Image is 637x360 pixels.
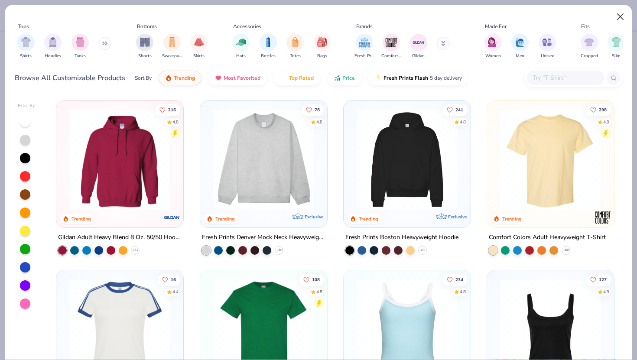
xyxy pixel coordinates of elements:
[44,34,62,59] div: filter for Hoodies
[286,34,304,59] button: filter button
[317,37,327,47] img: Bags Image
[485,53,501,59] span: Women
[314,107,319,112] span: 78
[202,232,325,243] div: Fresh Prints Denver Mock Neck Heavyweight Sweatshirt
[236,53,246,59] span: Hats
[44,34,62,59] button: filter button
[165,75,172,81] img: trending.gif
[155,104,180,116] button: Like
[354,34,374,59] div: filter for Fresh Prints
[172,289,179,295] div: 4.4
[410,34,427,59] button: filter button
[290,53,301,59] span: Totes
[168,107,176,112] span: 216
[190,34,208,59] div: filter for Skirts
[345,232,458,243] div: Fresh Prints Boston Heavyweight Hoodie
[75,37,85,47] img: Tanks Image
[489,232,606,243] div: Comfort Colors Adult Heavyweight T-Shirt
[48,37,58,47] img: Hoodies Image
[581,34,598,59] button: filter button
[18,23,29,30] div: Tops
[65,109,175,210] img: 01756b78-01f6-4cc6-8d8a-3c30c1a0c8ac
[599,278,607,282] span: 127
[603,119,609,125] div: 4.9
[539,34,556,59] button: filter button
[208,71,267,85] button: Most Favorited
[460,119,466,125] div: 4.8
[515,37,525,47] img: Men Image
[385,36,398,49] img: Comfort Colors Image
[586,104,611,116] button: Like
[71,34,89,59] div: filter for Tanks
[135,74,152,82] div: Sort By
[224,75,260,81] span: Most Favorited
[608,34,625,59] button: filter button
[412,53,425,59] span: Gildan
[410,34,427,59] div: filter for Gildan
[158,274,180,286] button: Like
[136,34,153,59] button: filter button
[301,104,324,116] button: Like
[286,34,304,59] div: filter for Totes
[164,209,181,226] img: Gildan logo
[232,34,250,59] button: filter button
[140,37,150,47] img: Shorts Image
[233,23,261,30] div: Accessories
[455,107,463,112] span: 241
[263,37,273,47] img: Bottles Image
[612,9,629,25] button: Close
[232,34,250,59] div: filter for Hats
[172,119,179,125] div: 4.8
[137,23,157,30] div: Bottoms
[305,214,323,220] span: Exclusive
[542,37,552,47] img: Unisex Image
[274,71,320,85] button: Top Rated
[290,37,300,47] img: Totes Image
[430,73,462,83] span: 5 day delivery
[327,71,361,85] button: Price
[354,34,374,59] button: filter button
[563,248,569,253] span: + 60
[314,34,331,59] button: filter button
[412,36,425,49] img: Gildan Image
[171,278,176,282] span: 16
[484,34,502,59] button: filter button
[420,248,425,253] span: + 9
[75,53,86,59] span: Tanks
[58,232,182,243] div: Gildan Adult Heavy Blend 8 Oz. 50/50 Hooded Sweatshirt
[381,34,401,59] button: filter button
[215,75,222,81] img: most_fav.gif
[21,37,31,47] img: Shirts Image
[316,289,322,295] div: 4.8
[368,71,468,85] button: Fresh Prints Flash5 day delivery
[260,34,277,59] div: filter for Bottles
[45,53,61,59] span: Hoodies
[71,34,89,59] button: filter button
[280,75,287,81] img: TopRated.gif
[162,34,182,59] div: filter for Sweatpants
[485,23,507,30] div: Made For
[356,23,373,30] div: Brands
[17,34,35,59] button: filter button
[539,34,556,59] div: filter for Unisex
[496,109,605,210] img: 029b8af0-80e6-406f-9fdc-fdf898547912
[584,37,594,47] img: Cropped Image
[511,34,529,59] button: filter button
[611,37,621,47] img: Slim Image
[612,53,621,59] span: Slim
[174,75,195,81] span: Trending
[455,278,463,282] span: 234
[261,53,276,59] span: Bottles
[194,37,204,47] img: Skirts Image
[18,103,35,109] div: Filter By
[354,53,374,59] span: Fresh Prints
[193,53,205,59] span: Skirts
[138,53,152,59] span: Shorts
[462,109,572,210] img: d4a37e75-5f2b-4aef-9a6e-23330c63bbc0
[532,73,598,83] input: Try "T-Shirt"
[162,34,182,59] button: filter button
[162,53,182,59] span: Sweatpants
[17,34,35,59] div: filter for Shirts
[15,73,125,83] div: Browse All Customizable Products
[375,75,382,81] img: flash.gif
